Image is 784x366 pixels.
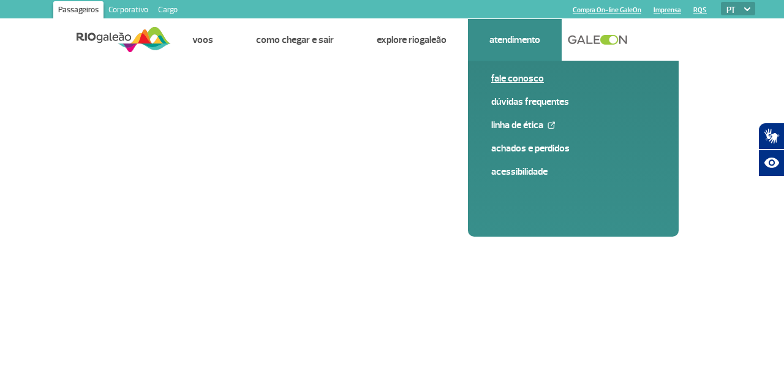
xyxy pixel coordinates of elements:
[377,34,447,46] a: Explore RIOgaleão
[53,1,104,21] a: Passageiros
[758,150,784,177] button: Abrir recursos assistivos.
[104,1,153,21] a: Corporativo
[491,118,655,132] a: Linha de Ética
[491,72,655,85] a: Fale conosco
[654,6,681,14] a: Imprensa
[491,165,655,178] a: Acessibilidade
[153,1,183,21] a: Cargo
[192,34,213,46] a: Voos
[491,142,655,155] a: Achados e Perdidos
[573,6,641,14] a: Compra On-line GaleOn
[256,34,334,46] a: Como chegar e sair
[491,95,655,109] a: Dúvidas Frequentes
[693,6,707,14] a: RQS
[758,123,784,177] div: Plugin de acessibilidade da Hand Talk.
[489,34,540,46] a: Atendimento
[548,121,555,129] img: External Link Icon
[758,123,784,150] button: Abrir tradutor de língua de sinais.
